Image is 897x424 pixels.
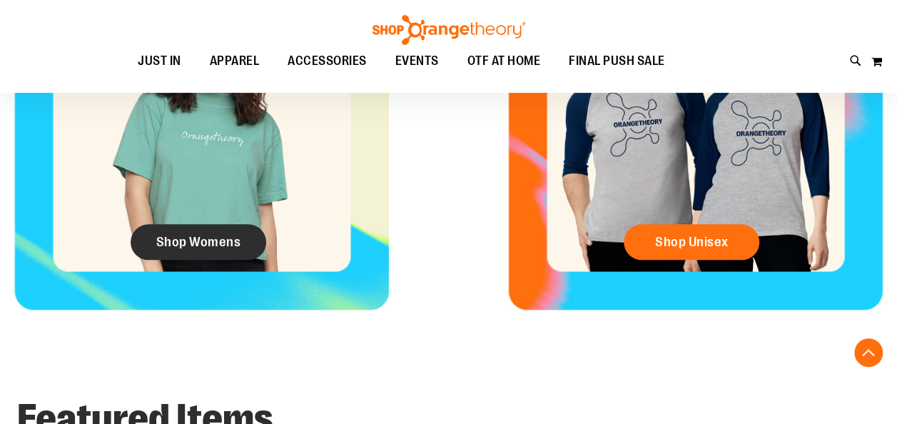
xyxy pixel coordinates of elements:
[395,45,439,77] span: EVENTS
[453,45,555,78] a: OTF AT HOME
[569,45,665,77] span: FINAL PUSH SALE
[288,45,367,77] span: ACCESSORIES
[655,234,729,250] span: Shop Unisex
[123,45,196,78] a: JUST IN
[138,45,181,77] span: JUST IN
[210,45,260,77] span: APPAREL
[131,224,266,260] a: Shop Womens
[381,45,453,78] a: EVENTS
[624,224,759,260] a: Shop Unisex
[854,338,883,367] button: Back To Top
[554,45,679,78] a: FINAL PUSH SALE
[156,234,241,250] span: Shop Womens
[370,15,527,45] img: Shop Orangetheory
[467,45,541,77] span: OTF AT HOME
[196,45,274,78] a: APPAREL
[273,45,381,78] a: ACCESSORIES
